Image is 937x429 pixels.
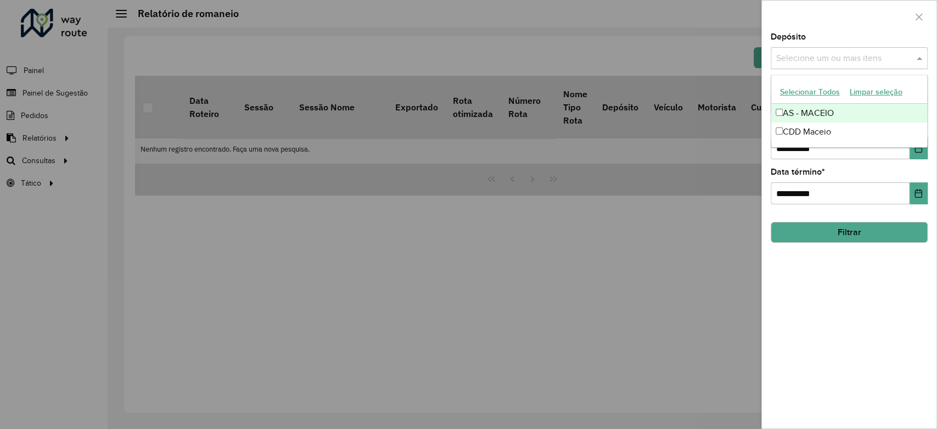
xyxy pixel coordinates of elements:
ng-dropdown-panel: Options list [771,75,928,148]
button: Choose Date [910,137,928,159]
button: Limpar seleção [845,83,907,101]
button: Filtrar [771,222,928,243]
label: Data término [771,165,825,179]
button: Selecionar Todos [775,83,845,101]
button: Choose Date [910,182,928,204]
div: AS - MACEIO [771,104,927,122]
label: Depósito [771,30,806,43]
div: CDD Maceio [771,122,927,141]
